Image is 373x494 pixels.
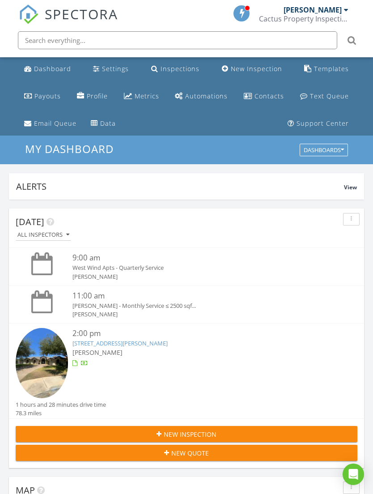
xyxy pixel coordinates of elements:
[21,115,80,132] a: Email Queue
[16,328,68,398] img: 9352090%2Fcover_photos%2FTb53AXWbwFbbFM1UeqVs%2Fsmall.jpg
[120,88,163,105] a: Metrics
[164,430,216,439] span: New Inspection
[161,64,199,73] div: Inspections
[185,92,228,100] div: Automations
[87,92,108,100] div: Profile
[301,61,352,77] a: Templates
[89,61,132,77] a: Settings
[72,310,329,319] div: [PERSON_NAME]
[16,409,106,417] div: 78.3 miles
[314,64,349,73] div: Templates
[72,339,168,347] a: [STREET_ADDRESS][PERSON_NAME]
[254,92,284,100] div: Contacts
[87,115,119,132] a: Data
[45,4,118,23] span: SPECTORA
[343,464,364,485] div: Open Intercom Messenger
[304,147,344,153] div: Dashboards
[18,31,337,49] input: Search everything...
[284,115,352,132] a: Support Center
[171,448,209,458] span: New Quote
[72,252,329,264] div: 9:00 am
[16,400,106,409] div: 1 hours and 28 minutes drive time
[34,119,76,128] div: Email Queue
[72,273,329,281] div: [PERSON_NAME]
[16,426,357,442] button: New Inspection
[21,88,64,105] a: Payouts
[72,290,329,302] div: 11:00 am
[171,88,231,105] a: Automations (Basic)
[240,88,288,105] a: Contacts
[73,88,111,105] a: Company Profile
[21,61,75,77] a: Dashboard
[231,64,282,73] div: New Inspection
[72,348,123,357] span: [PERSON_NAME]
[344,183,357,191] span: View
[300,144,348,157] button: Dashboards
[16,180,344,192] div: Alerts
[17,232,69,238] div: All Inspectors
[72,328,329,339] div: 2:00 pm
[284,5,342,14] div: [PERSON_NAME]
[19,4,38,24] img: The Best Home Inspection Software - Spectora
[16,445,357,461] button: New Quote
[16,216,44,228] span: [DATE]
[72,302,329,310] div: [PERSON_NAME] - Monthly Service ≤ 2500 sqf...
[297,88,352,105] a: Text Queue
[16,328,357,417] a: 2:00 pm [STREET_ADDRESS][PERSON_NAME] [PERSON_NAME] 1 hours and 28 minutes drive time 78.3 miles
[148,61,203,77] a: Inspections
[259,14,348,23] div: Cactus Property Inspections
[135,92,159,100] div: Metrics
[72,264,329,272] div: West Wind Apts - Quarterly Service
[297,119,349,128] div: Support Center
[25,141,114,156] span: My Dashboard
[19,12,118,31] a: SPECTORA
[100,119,116,128] div: Data
[310,92,349,100] div: Text Queue
[16,229,71,241] button: All Inspectors
[102,64,129,73] div: Settings
[34,64,71,73] div: Dashboard
[218,61,286,77] a: New Inspection
[34,92,61,100] div: Payouts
